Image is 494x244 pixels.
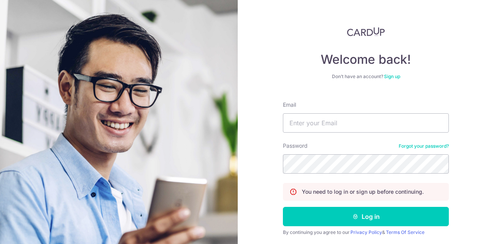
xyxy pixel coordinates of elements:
[283,101,296,109] label: Email
[384,73,400,79] a: Sign up
[302,188,424,196] p: You need to log in or sign up before continuing.
[386,229,425,235] a: Terms Of Service
[283,229,449,235] div: By continuing you agree to our &
[350,229,382,235] a: Privacy Policy
[283,142,308,150] label: Password
[283,113,449,133] input: Enter your Email
[347,27,385,36] img: CardUp Logo
[399,143,449,149] a: Forgot your password?
[283,52,449,67] h4: Welcome back!
[283,207,449,226] button: Log in
[283,73,449,80] div: Don’t have an account?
